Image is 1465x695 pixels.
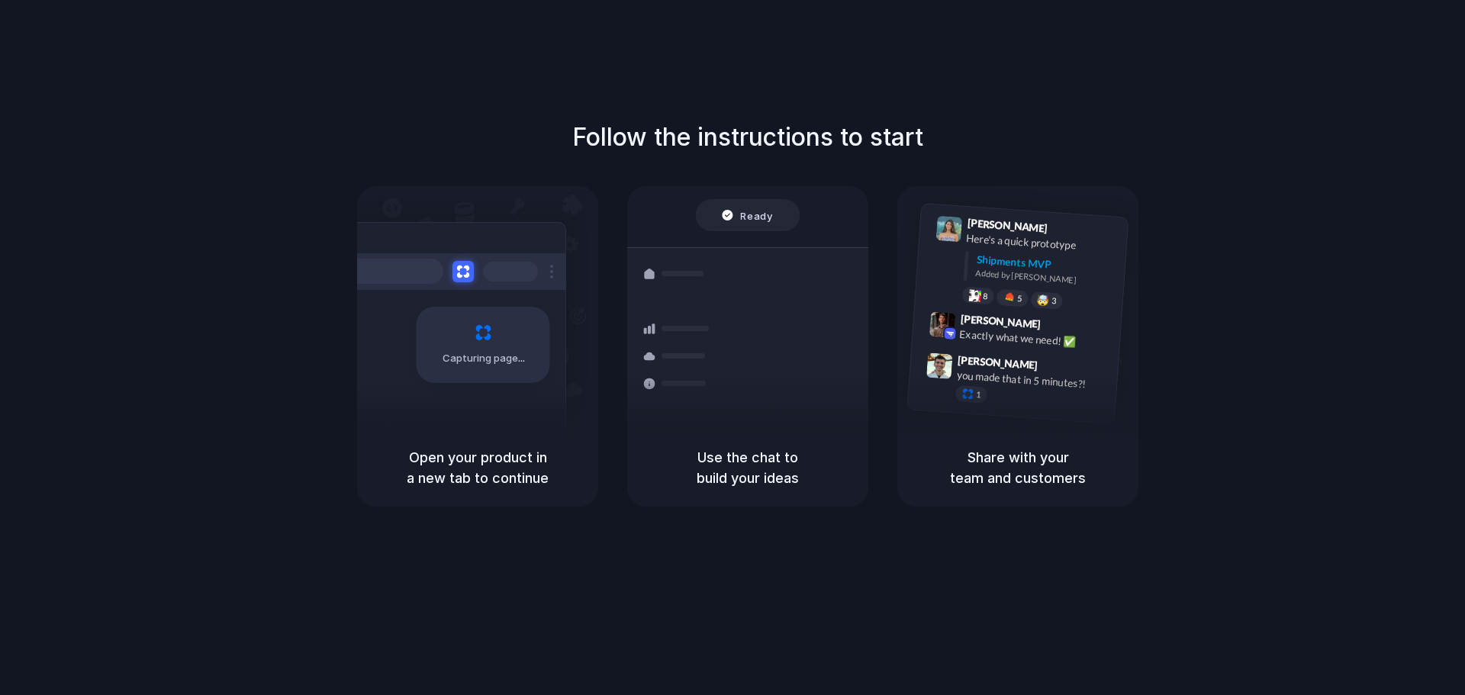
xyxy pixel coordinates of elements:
h5: Use the chat to build your ideas [646,447,850,488]
span: Ready [741,208,773,223]
div: Added by [PERSON_NAME] [975,267,1116,289]
span: 1 [976,391,981,399]
div: 🤯 [1037,294,1050,306]
div: Shipments MVP [976,252,1117,277]
div: Here's a quick prototype [966,230,1119,256]
span: [PERSON_NAME] [958,352,1038,374]
span: 9:47 AM [1042,359,1074,377]
span: 3 [1051,297,1057,305]
h5: Open your product in a new tab to continue [375,447,580,488]
span: [PERSON_NAME] [967,214,1048,236]
span: 9:41 AM [1052,222,1083,240]
div: you made that in 5 minutes?! [956,367,1109,393]
span: 9:42 AM [1045,317,1077,336]
h1: Follow the instructions to start [572,119,923,156]
h5: Share with your team and customers [916,447,1120,488]
span: 8 [983,292,988,301]
span: Capturing page [443,351,527,366]
span: 5 [1017,294,1022,303]
div: Exactly what we need! ✅ [959,326,1112,352]
span: [PERSON_NAME] [960,310,1041,333]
